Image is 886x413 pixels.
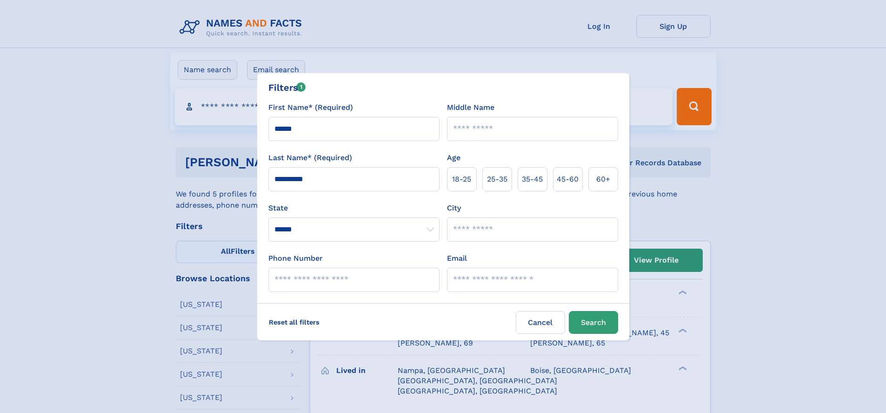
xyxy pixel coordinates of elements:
span: 25‑35 [487,174,507,185]
label: Phone Number [268,253,323,264]
div: Filters [268,81,306,95]
span: 45‑60 [557,174,579,185]
label: Reset all filters [263,311,326,333]
span: 18‑25 [452,174,471,185]
label: First Name* (Required) [268,102,353,113]
label: Cancel [516,311,565,334]
span: 35‑45 [522,174,543,185]
label: City [447,203,461,214]
label: Email [447,253,467,264]
span: 60+ [596,174,610,185]
label: Middle Name [447,102,494,113]
label: Last Name* (Required) [268,152,352,163]
label: Age [447,152,460,163]
button: Search [569,311,618,334]
label: State [268,203,440,214]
